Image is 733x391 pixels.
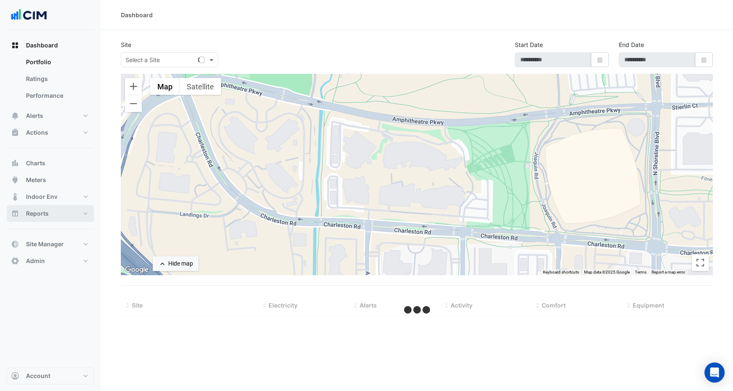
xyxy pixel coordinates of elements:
[543,269,579,275] button: Keyboard shortcuts
[7,37,94,54] button: Dashboard
[515,40,543,49] label: Start Date
[26,257,45,265] span: Admin
[7,172,94,188] button: Meters
[584,270,630,274] span: Map data ©2025 Google
[11,257,19,265] app-icon: Admin
[26,209,49,218] span: Reports
[451,302,472,309] span: Activity
[619,40,644,49] label: End Date
[7,188,94,205] button: Indoor Env
[26,159,45,167] span: Charts
[121,10,153,19] div: Dashboard
[11,209,19,218] app-icon: Reports
[121,40,131,49] label: Site
[11,41,19,50] app-icon: Dashboard
[7,124,94,141] button: Actions
[26,193,57,201] span: Indoor Env
[704,362,725,383] div: Open Intercom Messenger
[153,256,198,271] button: Hide map
[269,302,297,309] span: Electricity
[19,70,94,87] a: Ratings
[692,254,709,271] button: Toggle fullscreen view
[125,78,142,95] button: Zoom in
[26,372,50,380] span: Account
[26,112,43,120] span: Alerts
[123,264,151,275] a: Click to see this area on Google Maps
[11,176,19,184] app-icon: Meters
[360,302,377,309] span: Alerts
[7,236,94,253] button: Site Manager
[11,240,19,248] app-icon: Site Manager
[26,41,58,50] span: Dashboard
[19,54,94,70] a: Portfolio
[11,193,19,201] app-icon: Indoor Env
[132,302,143,309] span: Site
[652,270,685,274] a: Report a map error
[168,259,193,268] div: Hide map
[7,54,94,107] div: Dashboard
[7,155,94,172] button: Charts
[26,176,46,184] span: Meters
[10,7,48,23] img: Company Logo
[11,112,19,120] app-icon: Alerts
[7,368,94,384] button: Account
[26,128,48,137] span: Actions
[11,159,19,167] app-icon: Charts
[125,95,142,112] button: Zoom out
[19,87,94,104] a: Performance
[7,253,94,269] button: Admin
[7,205,94,222] button: Reports
[180,78,221,95] button: Show satellite imagery
[123,264,151,275] img: Google
[633,302,664,309] span: Equipment
[635,270,647,274] a: Terms (opens in new tab)
[11,128,19,137] app-icon: Actions
[26,240,64,248] span: Site Manager
[542,302,566,309] span: Comfort
[150,78,180,95] button: Show street map
[7,107,94,124] button: Alerts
